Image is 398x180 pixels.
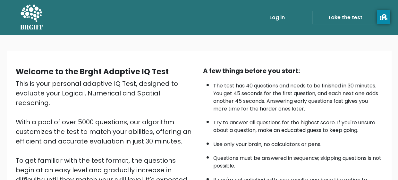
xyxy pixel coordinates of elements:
a: Log in [267,11,287,24]
li: The test has 40 questions and needs to be finished in 30 minutes. You get 45 seconds for the firs... [213,79,383,113]
a: BRGHT [20,3,43,33]
h5: BRGHT [20,23,43,31]
li: Try to answer all questions for the highest score. If you're unsure about a question, make an edu... [213,116,383,134]
li: Use only your brain, no calculators or pens. [213,137,383,148]
button: privacy banner [377,10,390,24]
b: Welcome to the Brght Adaptive IQ Test [16,66,169,77]
li: Questions must be answered in sequence; skipping questions is not possible. [213,151,383,170]
div: A few things before you start: [203,66,383,76]
a: Take the test [312,11,378,24]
